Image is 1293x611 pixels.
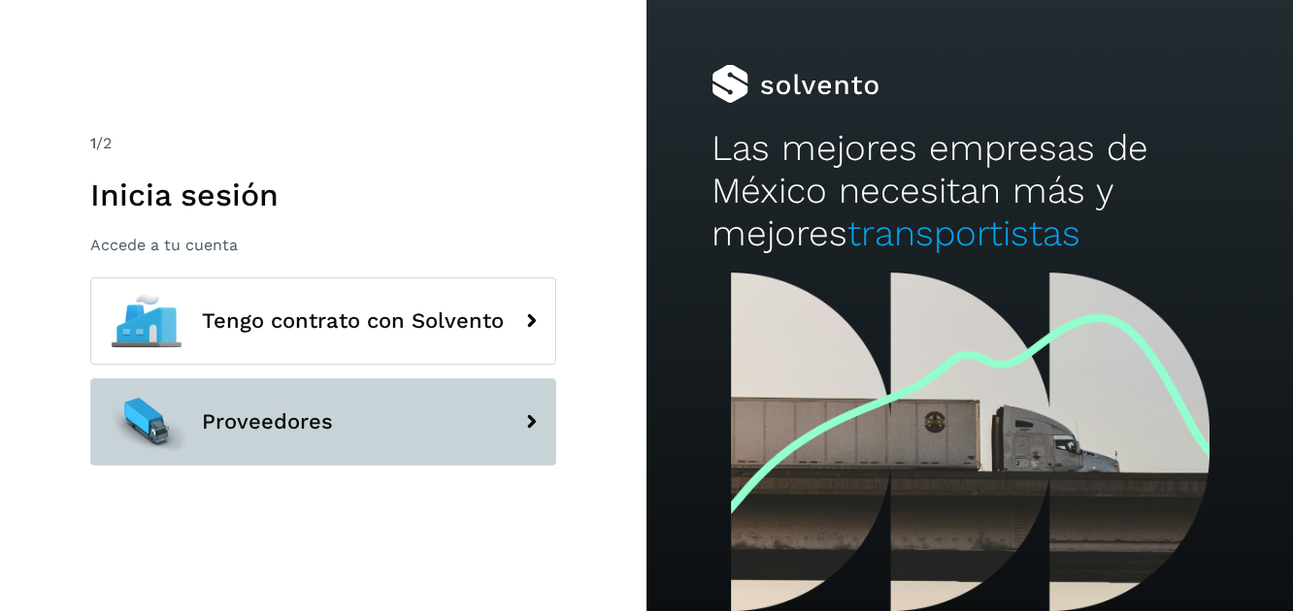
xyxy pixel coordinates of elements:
p: Accede a tu cuenta [90,236,556,254]
span: transportistas [847,212,1080,254]
button: Tengo contrato con Solvento [90,277,556,365]
button: Proveedores [90,378,556,466]
span: Tengo contrato con Solvento [202,309,504,333]
h2: Las mejores empresas de México necesitan más y mejores [712,127,1229,256]
div: /2 [90,132,556,155]
span: 1 [90,134,96,152]
h1: Inicia sesión [90,177,556,213]
span: Proveedores [202,410,333,434]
